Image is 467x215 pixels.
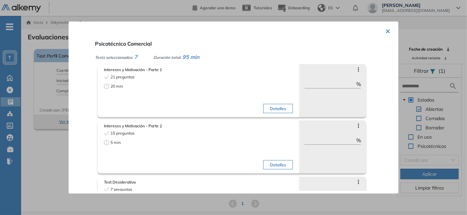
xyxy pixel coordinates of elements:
[104,67,293,73] span: Intereses y Motivación - Parte 1
[110,83,123,89] span: 20 min
[110,140,121,146] span: 5 min
[153,55,181,60] span: Duración total:
[104,140,109,145] span: clock-circle
[385,24,390,37] button: ×
[182,54,200,60] span: 95 min
[95,40,152,47] span: Psicotécnico Comercial
[356,80,361,88] span: %
[356,136,361,144] span: %
[104,131,109,136] span: check
[104,74,109,80] span: check
[104,84,109,89] span: clock-circle
[263,104,293,113] button: Detalles
[134,54,138,60] span: 7
[110,130,135,136] span: 15 preguntas
[104,179,293,185] span: Test Desiderativo
[110,74,135,80] span: 21 preguntas
[110,187,132,193] span: 7 preguntas
[104,123,293,129] span: Intereses y Motivación - Parte 2
[95,55,133,60] span: Tests seleccionados:
[104,187,109,192] span: check
[263,160,293,169] button: Detalles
